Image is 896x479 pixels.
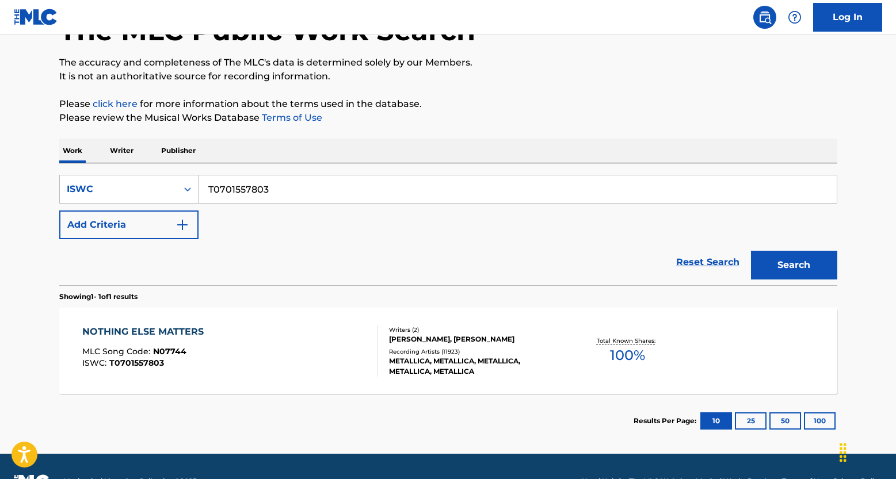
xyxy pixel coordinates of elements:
[59,175,837,285] form: Search Form
[597,336,658,345] p: Total Known Shares:
[14,9,58,25] img: MLC Logo
[158,139,199,163] p: Publisher
[389,325,563,334] div: Writers ( 2 )
[59,56,837,70] p: The accuracy and completeness of The MLC's data is determined solely by our Members.
[59,111,837,125] p: Please review the Musical Works Database
[753,6,776,29] a: Public Search
[769,412,801,430] button: 50
[93,98,138,109] a: click here
[389,347,563,356] div: Recording Artists ( 11923 )
[59,210,199,239] button: Add Criteria
[838,424,896,479] iframe: Chat Widget
[634,416,699,426] p: Results Per Page:
[153,346,186,357] span: N07744
[260,112,322,123] a: Terms of Use
[59,97,837,111] p: Please for more information about the terms used in the database.
[176,218,189,232] img: 9d2ae6d4665cec9f34b9.svg
[59,70,837,83] p: It is not an authoritative source for recording information.
[834,435,852,470] div: Drag
[610,345,645,366] span: 100 %
[389,334,563,344] div: [PERSON_NAME], [PERSON_NAME]
[82,325,209,339] div: NOTHING ELSE MATTERS
[751,251,837,279] button: Search
[758,10,772,24] img: search
[67,182,170,196] div: ISWC
[59,308,837,394] a: NOTHING ELSE MATTERSMLC Song Code:N07744ISWC:T0701557803Writers (2)[PERSON_NAME], [PERSON_NAME]Re...
[700,412,732,430] button: 10
[59,139,86,163] p: Work
[82,358,109,368] span: ISWC :
[788,10,802,24] img: help
[109,358,164,368] span: T0701557803
[389,356,563,377] div: METALLICA, METALLICA, METALLICA, METALLICA, METALLICA
[813,3,882,32] a: Log In
[106,139,137,163] p: Writer
[59,292,138,302] p: Showing 1 - 1 of 1 results
[783,6,806,29] div: Help
[670,250,745,275] a: Reset Search
[804,412,836,430] button: 100
[82,346,153,357] span: MLC Song Code :
[735,412,767,430] button: 25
